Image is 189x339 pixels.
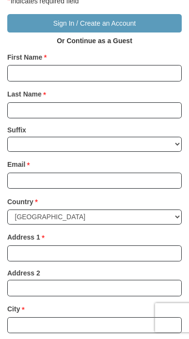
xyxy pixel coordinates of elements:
strong: Country [7,195,33,209]
strong: Email [7,158,25,171]
strong: Address 1 [7,230,40,244]
strong: First Name [7,50,42,64]
button: Sign In / Create an Account [7,14,182,32]
strong: Or Continue as a Guest [57,37,132,45]
strong: Suffix [7,123,26,137]
strong: Last Name [7,87,42,101]
strong: City [7,302,20,316]
strong: Address 2 [7,266,40,280]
